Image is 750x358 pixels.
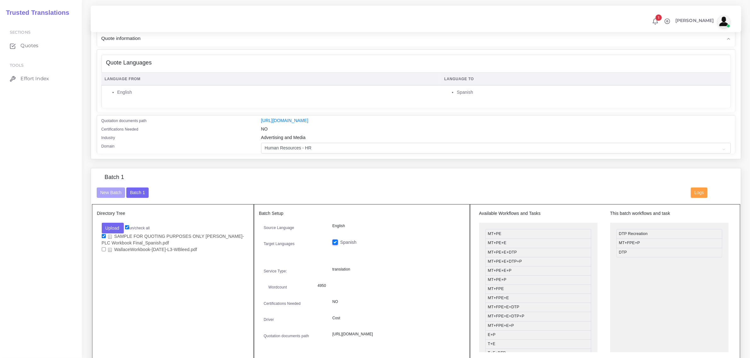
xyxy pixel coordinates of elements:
p: 4950 [318,282,455,289]
li: Spanish [457,89,727,96]
li: T+E [485,339,591,349]
a: [PERSON_NAME]avatar [672,15,732,28]
div: Quote information [97,30,735,46]
span: 1 [656,14,662,21]
p: Cost [332,315,460,322]
label: Certifications Needed [101,126,139,132]
a: Trusted Translations [2,8,69,18]
p: English [332,223,460,229]
a: Batch 1 [126,190,148,195]
label: Domain [101,143,115,149]
label: Target Languages [264,241,295,247]
label: Driver [264,317,274,322]
li: MT+FPE+E+DTP [485,303,591,312]
span: Tools [10,63,24,68]
label: Quotation documents path [101,118,147,124]
h5: Batch Setup [259,211,465,216]
li: MT+PE [485,229,591,239]
h4: Quote Languages [106,59,152,66]
h5: This batch workflows and task [610,211,729,216]
span: Logs [695,190,704,195]
li: DTP Recreation [616,229,722,239]
li: MT+PE+E+P [485,266,591,276]
label: Spanish [340,239,357,246]
span: Quote information [101,35,141,42]
a: SAMPLE FOR QUOTING PURPOSES ONLY [PERSON_NAME]-PLC Workbook Final_Spanish.pdf [102,233,244,246]
li: MT+FPE+E [485,294,591,303]
li: E+P [485,330,591,340]
label: Service Type: [264,268,287,274]
button: New Batch [97,187,125,198]
label: un/check all [125,225,150,231]
label: Wordcount [268,284,287,290]
th: Language From [101,73,441,86]
li: DTP [616,248,722,257]
img: avatar [718,15,730,28]
label: Industry [101,135,115,141]
li: MT+FPE [485,284,591,294]
button: Upload [102,223,124,233]
span: Sections [10,30,31,35]
a: Effort Index [5,72,77,85]
label: Source Language [264,225,294,231]
input: un/check all [125,225,129,229]
a: WallaceWorkbook-[DATE]-L3-WBleed.pdf [106,247,199,253]
p: [URL][DOMAIN_NAME] [332,331,460,338]
li: English [117,89,438,96]
h2: Trusted Translations [2,9,69,16]
p: NO [332,299,460,305]
li: MT+PE+E+DTP+P [485,257,591,266]
span: [PERSON_NAME] [675,18,714,23]
th: Language To [441,73,731,86]
li: MT+FPE+E+DTP+P [485,312,591,321]
li: MT+FPE+P [616,238,722,248]
button: Logs [691,187,707,198]
span: Quotes [20,42,38,49]
li: T+E+DTP [485,349,591,358]
button: Batch 1 [126,187,148,198]
a: Quotes [5,39,77,52]
a: [URL][DOMAIN_NAME] [261,118,308,123]
div: NO [256,126,736,134]
h5: Directory Tree [97,211,249,216]
p: translation [332,266,460,273]
h4: Batch 1 [105,174,124,181]
h5: Available Workflows and Tasks [479,211,598,216]
a: New Batch [97,190,125,195]
li: MT+PE+P [485,275,591,285]
li: MT+FPE+E+P [485,321,591,331]
li: MT+PE+E+DTP [485,248,591,257]
span: Effort Index [20,75,49,82]
label: Certifications Needed [264,301,301,306]
div: Advertising and Media [256,134,736,143]
a: 1 [650,18,661,25]
label: Quotation documents path [264,333,309,339]
li: MT+PE+E [485,238,591,248]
